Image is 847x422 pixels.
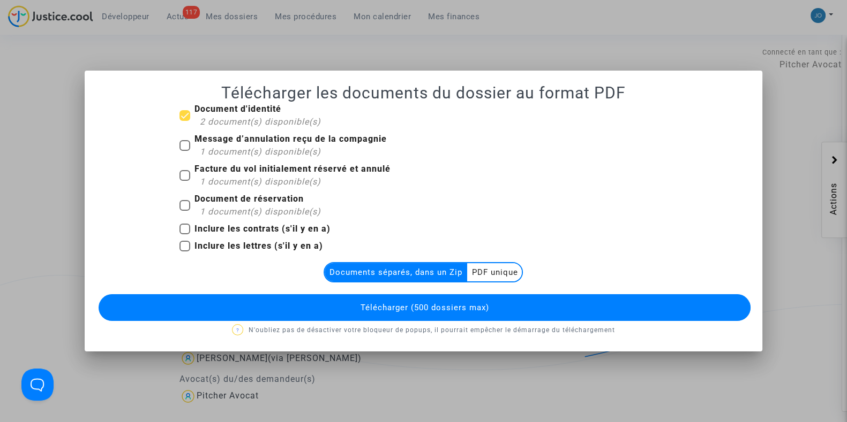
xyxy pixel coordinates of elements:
[55,63,83,70] div: Domaine
[200,206,321,217] span: 1 document(s) disponible(s)
[17,28,26,36] img: website_grey.svg
[194,134,387,144] b: Message d’annulation reçu de la compagnie
[98,83,749,103] h1: Télécharger les documents du dossier au format PDF
[200,147,321,157] span: 1 document(s) disponible(s)
[200,117,321,127] span: 2 document(s) disponible(s)
[194,224,331,234] b: Inclure les contrats (s'il y en a)
[43,62,52,71] img: tab_domain_overview_orange.svg
[99,294,751,321] button: Télécharger (500 dossiers max)
[194,104,281,114] b: Document d'identité
[200,177,321,187] span: 1 document(s) disponible(s)
[194,241,323,251] b: Inclure les lettres (s'il y en a)
[325,263,467,281] multi-toggle-item: Documents séparés, dans un Zip
[360,303,489,312] span: Télécharger (500 dossiers max)
[122,62,130,71] img: tab_keywords_by_traffic_grey.svg
[194,164,391,174] b: Facture du vol initialement réservé et annulé
[30,17,53,26] div: v 4.0.25
[194,194,304,204] b: Document de réservation
[98,324,749,337] p: N'oubliez pas de désactiver votre bloqueur de popups, il pourrait empêcher le démarrage du téléch...
[17,17,26,26] img: logo_orange.svg
[28,28,121,36] div: Domaine: [DOMAIN_NAME]
[133,63,164,70] div: Mots-clés
[236,327,239,333] span: ?
[21,369,54,401] iframe: Help Scout Beacon - Open
[467,263,522,281] multi-toggle-item: PDF unique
